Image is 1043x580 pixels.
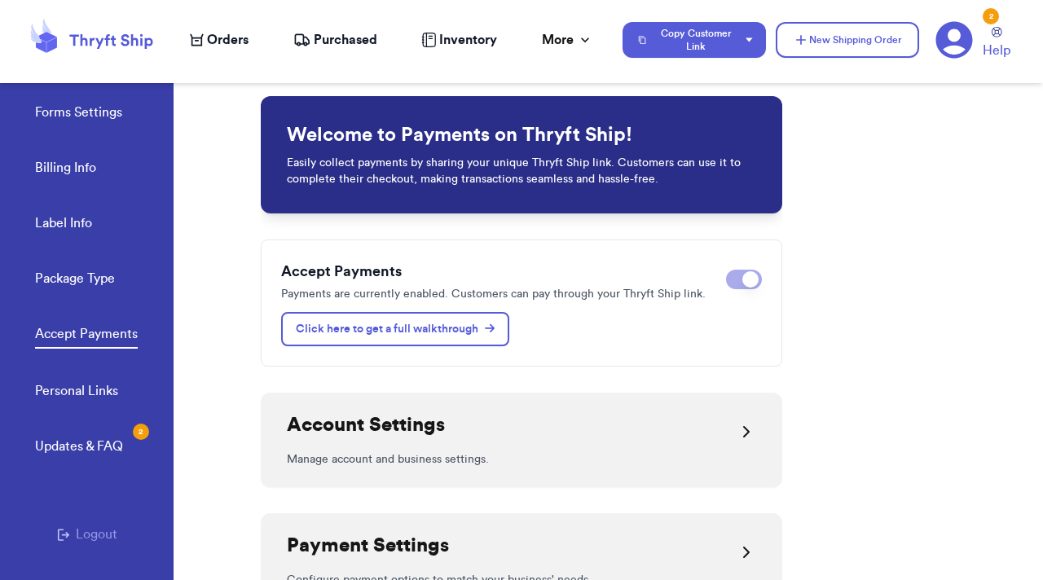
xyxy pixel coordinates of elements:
[439,30,497,50] span: Inventory
[983,27,1010,60] a: Help
[287,533,449,559] h2: Payment Settings
[542,30,593,50] div: More
[287,155,756,187] p: Easily collect payments by sharing your unique Thryft Ship link. Customers can use it to complete...
[35,269,115,292] a: Package Type
[287,122,756,148] h1: Welcome to Payments on Thryft Ship!
[35,103,122,125] a: Forms Settings
[935,21,973,59] a: 2
[281,286,713,302] p: Payments are currently enabled. Customers can pay through your Thryft Ship link.
[35,381,118,404] a: Personal Links
[287,412,445,438] h2: Account Settings
[35,437,123,456] div: Updates & FAQ
[35,324,138,349] a: Accept Payments
[983,8,999,24] div: 2
[287,451,756,468] p: Manage account and business settings.
[35,437,123,459] a: Updates & FAQ2
[983,41,1010,60] span: Help
[207,30,249,50] span: Orders
[281,312,509,346] a: Click here to get a full walkthrough
[133,424,149,440] div: 2
[35,213,92,236] a: Label Info
[293,30,377,50] a: Purchased
[190,30,249,50] a: Orders
[296,321,495,337] p: Click here to get a full walkthrough
[314,30,377,50] span: Purchased
[35,158,96,181] a: Billing Info
[623,22,766,58] button: Copy Customer Link
[776,22,919,58] button: New Shipping Order
[281,260,713,283] h3: Accept Payments
[421,30,497,50] a: Inventory
[57,525,117,544] button: Logout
